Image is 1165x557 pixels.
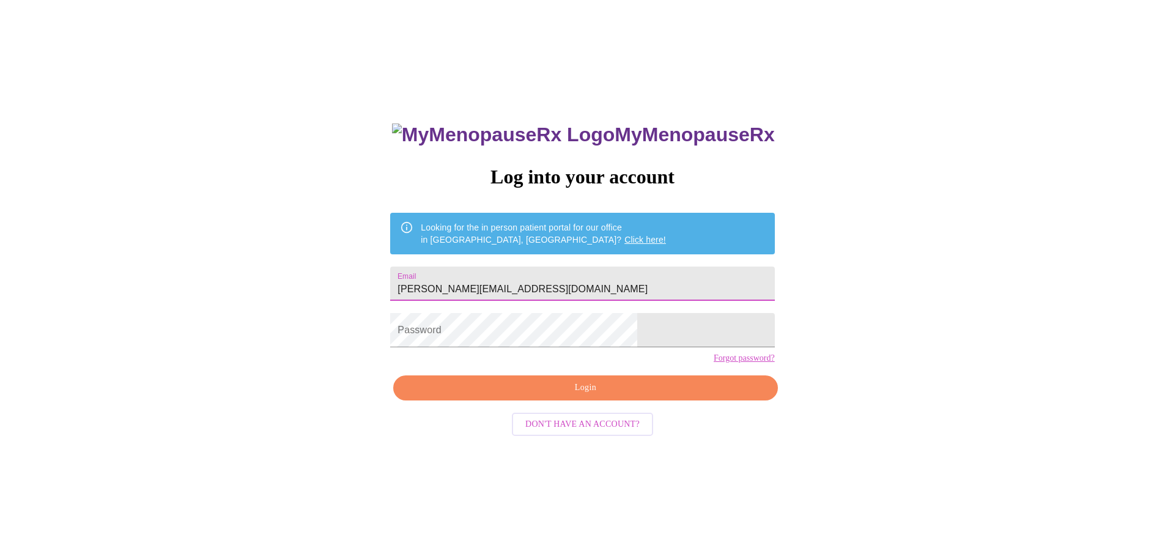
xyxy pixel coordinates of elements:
div: Looking for the in person patient portal for our office in [GEOGRAPHIC_DATA], [GEOGRAPHIC_DATA]? [421,216,666,251]
a: Forgot password? [714,353,775,363]
a: Click here! [624,235,666,245]
h3: Log into your account [390,166,774,188]
a: Don't have an account? [509,418,656,429]
h3: MyMenopauseRx [392,124,775,146]
button: Don't have an account? [512,413,653,437]
button: Login [393,375,777,400]
img: MyMenopauseRx Logo [392,124,615,146]
span: Login [407,380,763,396]
span: Don't have an account? [525,417,640,432]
